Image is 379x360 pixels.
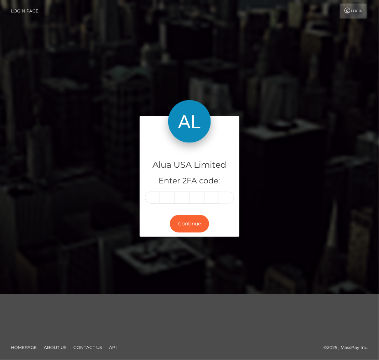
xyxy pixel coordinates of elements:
img: Alua USA Limited [168,100,211,143]
a: API [106,342,120,353]
h4: Alua USA Limited [145,159,234,171]
a: Login Page [11,4,38,19]
div: © 2025 , MassPay Inc. [323,344,374,351]
button: Continue [170,215,209,233]
h5: Enter 2FA code: [145,176,234,187]
a: Homepage [8,342,40,353]
a: Contact Us [71,342,105,353]
a: About Us [41,342,69,353]
a: Login [340,4,367,19]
